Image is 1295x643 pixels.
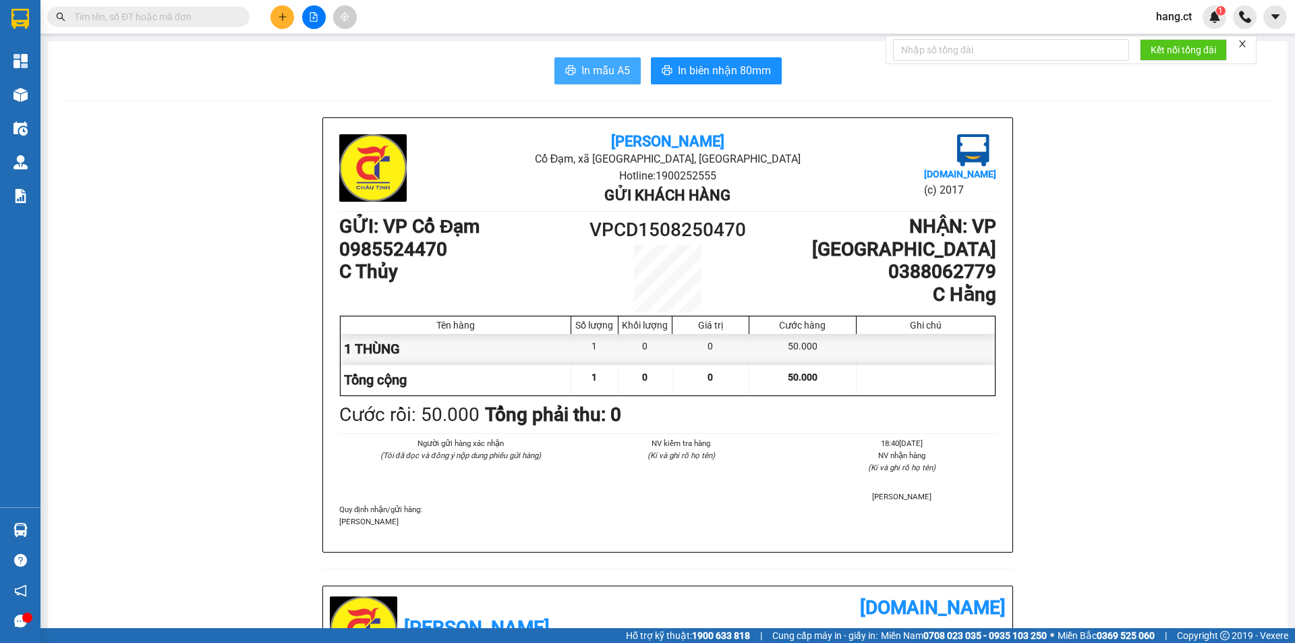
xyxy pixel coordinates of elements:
h1: VPCD1508250470 [585,215,750,245]
div: Giá trị [676,320,745,331]
button: Kết nối tổng đài [1140,39,1227,61]
span: caret-down [1269,11,1282,23]
span: 0 [708,372,713,383]
span: Miền Bắc [1058,628,1155,643]
span: Hỗ trợ kỹ thuật: [626,628,750,643]
button: file-add [302,5,326,29]
span: Miền Nam [881,628,1047,643]
li: Hotline: 1900252555 [449,167,886,184]
img: warehouse-icon [13,155,28,169]
div: 0 [618,334,672,364]
b: [PERSON_NAME] [611,133,724,150]
img: dashboard-icon [13,54,28,68]
img: icon-new-feature [1209,11,1221,23]
span: In biên nhận 80mm [678,62,771,79]
li: 18:40[DATE] [808,437,996,449]
li: NV kiểm tra hàng [587,437,775,449]
span: question-circle [14,554,27,567]
button: printerIn mẫu A5 [554,57,641,84]
span: 1 [592,372,597,383]
span: search [56,12,65,22]
button: caret-down [1263,5,1287,29]
span: Tổng cộng [344,372,407,388]
span: notification [14,584,27,597]
p: [PERSON_NAME] [339,515,996,528]
span: 0 [642,372,647,383]
li: (c) 2017 [924,181,996,198]
span: | [760,628,762,643]
div: Khối lượng [622,320,668,331]
li: Người gửi hàng xác nhận [366,437,554,449]
strong: 0369 525 060 [1097,630,1155,641]
span: hang.ct [1145,8,1203,25]
img: warehouse-icon [13,121,28,136]
button: plus [270,5,294,29]
span: Kết nối tổng đài [1151,43,1216,57]
div: Quy định nhận/gửi hàng : [339,503,996,528]
span: aim [340,12,349,22]
b: Tổng phải thu: 0 [485,403,621,426]
strong: 0708 023 035 - 0935 103 250 [923,630,1047,641]
div: Cước hàng [753,320,853,331]
button: aim [333,5,357,29]
input: Nhập số tổng đài [893,39,1129,61]
b: [DOMAIN_NAME] [924,169,996,179]
li: NV nhận hàng [808,449,996,462]
span: Cung cấp máy in - giấy in: [772,628,877,643]
img: logo.jpg [339,134,407,202]
sup: 1 [1216,6,1226,16]
img: warehouse-icon [13,523,28,537]
span: In mẫu A5 [581,62,630,79]
span: file-add [309,12,318,22]
li: Cổ Đạm, xã [GEOGRAPHIC_DATA], [GEOGRAPHIC_DATA] [449,150,886,167]
div: 50.000 [749,334,857,364]
h1: 0388062779 [750,260,996,283]
i: (Tôi đã đọc và đồng ý nộp dung phiếu gửi hàng) [380,451,541,460]
div: Tên hàng [344,320,567,331]
span: | [1165,628,1167,643]
span: copyright [1220,631,1230,640]
button: printerIn biên nhận 80mm [651,57,782,84]
img: phone-icon [1239,11,1251,23]
span: 50.000 [788,372,817,383]
img: logo.jpg [957,134,989,167]
span: message [14,615,27,627]
span: printer [662,65,672,78]
span: 1 [1218,6,1223,16]
li: [PERSON_NAME] [808,491,996,503]
img: warehouse-icon [13,88,28,102]
b: NHẬN : VP [GEOGRAPHIC_DATA] [812,215,996,260]
div: Cước rồi : 50.000 [339,400,480,430]
span: printer [565,65,576,78]
i: (Kí và ghi rõ họ tên) [868,463,936,472]
h1: 0985524470 [339,238,585,261]
span: close [1238,39,1247,49]
h1: C Hằng [750,283,996,306]
b: GỬI : VP Cổ Đạm [339,215,480,237]
div: 1 [571,334,618,364]
b: [DOMAIN_NAME] [860,596,1006,619]
input: Tìm tên, số ĐT hoặc mã đơn [74,9,233,24]
div: Số lượng [575,320,614,331]
span: ⚪️ [1050,633,1054,638]
img: solution-icon [13,189,28,203]
i: (Kí và ghi rõ họ tên) [647,451,715,460]
img: logo-vxr [11,9,29,29]
strong: 1900 633 818 [692,630,750,641]
div: Ghi chú [860,320,991,331]
h1: C Thủy [339,260,585,283]
b: Gửi khách hàng [604,187,730,204]
div: 0 [672,334,749,364]
div: 1 THÙNG [341,334,571,364]
b: [PERSON_NAME] [404,617,550,639]
span: plus [278,12,287,22]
